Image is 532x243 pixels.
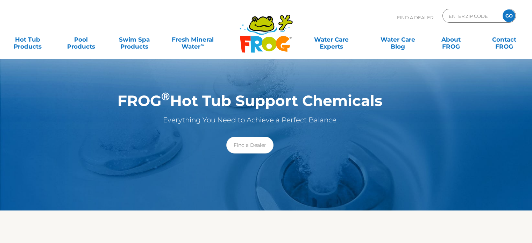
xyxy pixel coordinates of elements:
[62,92,438,109] h1: FROG Hot Tub Support Chemicals
[298,33,365,47] a: Water CareExperts
[397,9,433,26] p: Find A Dealer
[60,33,101,47] a: PoolProducts
[430,33,471,47] a: AboutFROG
[161,90,170,103] sup: ®
[7,33,48,47] a: Hot TubProducts
[200,42,204,48] sup: ∞
[114,33,155,47] a: Swim SpaProducts
[377,33,418,47] a: Water CareBlog
[484,33,525,47] a: ContactFROG
[448,11,495,21] input: Zip Code Form
[62,114,438,126] p: Everything You Need to Achieve a Perfect Balance
[167,33,219,47] a: Fresh MineralWater∞
[503,9,515,22] input: GO
[226,137,274,153] a: Find a Dealer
